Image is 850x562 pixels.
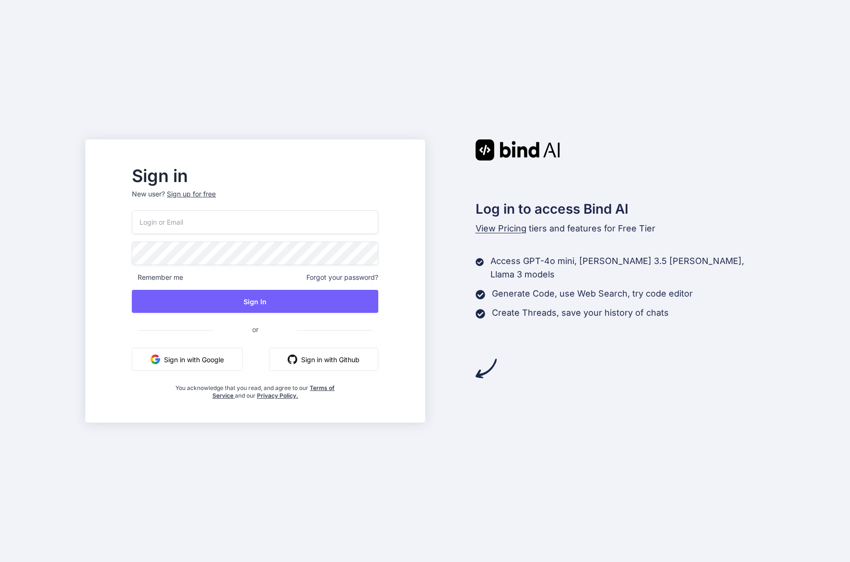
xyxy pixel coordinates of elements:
[132,348,243,371] button: Sign in with Google
[151,355,160,364] img: google
[306,273,378,282] span: Forgot your password?
[476,222,765,235] p: tiers and features for Free Tier
[132,273,183,282] span: Remember me
[492,287,693,300] p: Generate Code, use Web Search, try code editor
[492,306,669,320] p: Create Threads, save your history of chats
[288,355,297,364] img: github
[132,210,378,234] input: Login or Email
[257,392,298,399] a: Privacy Policy.
[269,348,378,371] button: Sign in with Github
[132,290,378,313] button: Sign In
[214,318,297,341] span: or
[212,384,335,399] a: Terms of Service
[173,378,338,400] div: You acknowledge that you read, and agree to our and our
[476,358,497,379] img: arrow
[476,139,560,161] img: Bind AI logo
[132,189,378,210] p: New user?
[476,199,765,219] h2: Log in to access Bind AI
[132,168,378,184] h2: Sign in
[490,254,765,281] p: Access GPT-4o mini, [PERSON_NAME] 3.5 [PERSON_NAME], Llama 3 models
[476,223,526,233] span: View Pricing
[167,189,216,199] div: Sign up for free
